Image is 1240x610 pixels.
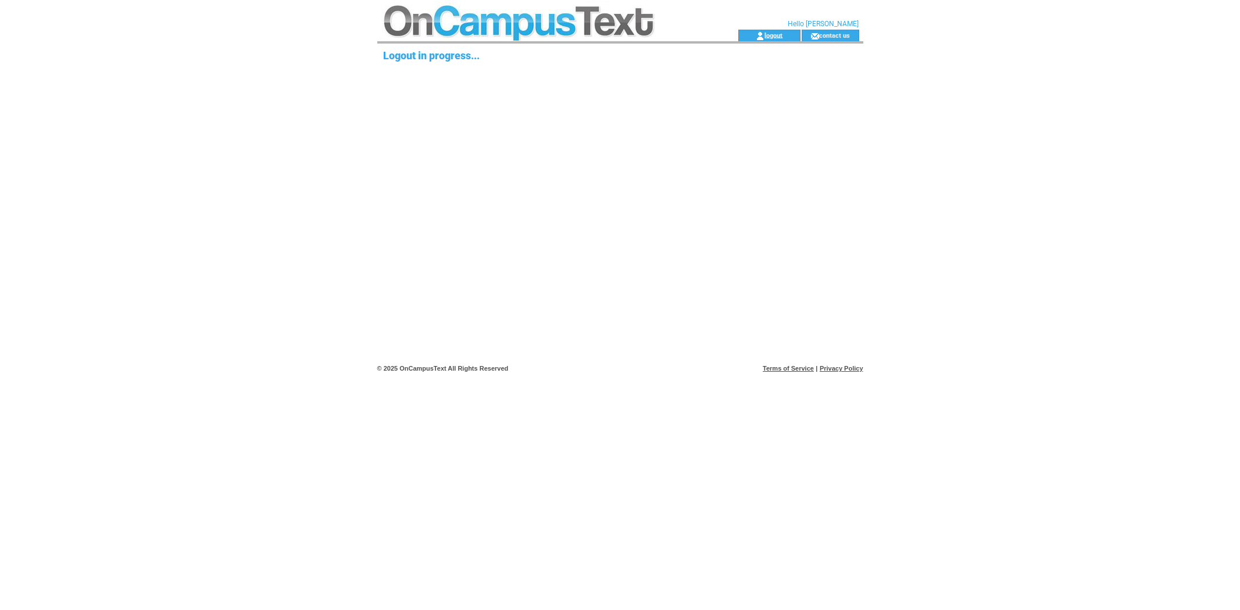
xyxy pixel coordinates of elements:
a: Privacy Policy [820,365,863,372]
span: Hello [PERSON_NAME] [788,20,859,28]
img: contact_us_icon.gif [810,31,819,41]
span: | [816,365,817,372]
a: contact us [819,31,850,39]
span: Logout in progress... [383,49,480,62]
span: © 2025 OnCampusText All Rights Reserved [377,365,509,372]
a: logout [764,31,782,39]
img: account_icon.gif [756,31,764,41]
a: Terms of Service [763,365,814,372]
